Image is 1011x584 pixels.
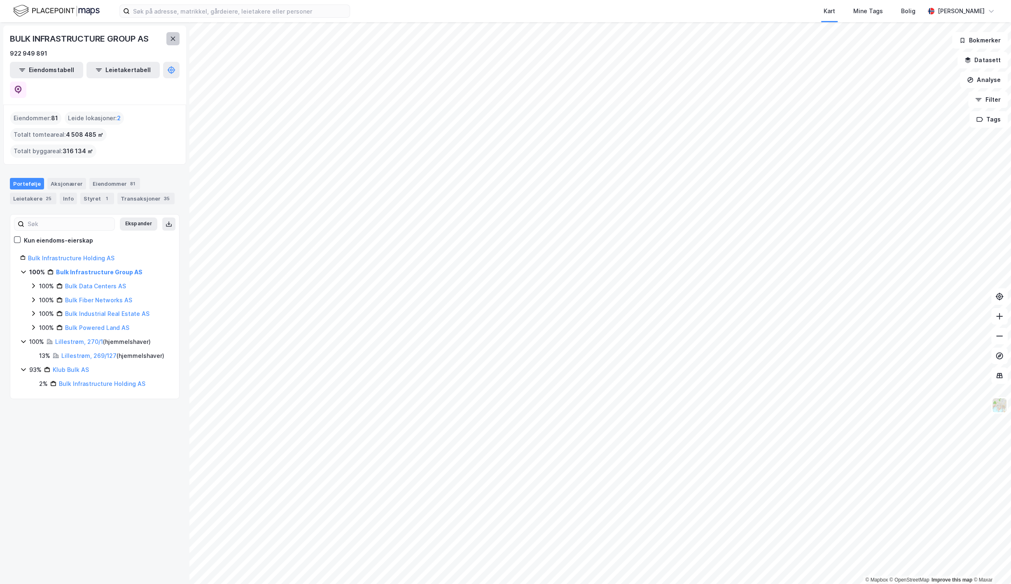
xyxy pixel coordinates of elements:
input: Søk [24,218,114,230]
span: 2 [117,113,121,123]
div: 100% [39,309,54,319]
div: 100% [29,267,45,277]
div: ( hjemmelshaver ) [61,351,164,361]
div: 81 [128,180,137,188]
button: Ekspander [120,217,157,231]
div: 2% [39,379,48,389]
button: Datasett [957,52,1008,68]
div: Aksjonærer [47,178,86,189]
div: Bolig [901,6,915,16]
div: Kart [824,6,835,16]
a: Bulk Infrastructure Holding AS [59,380,145,387]
span: 4 508 485 ㎡ [66,130,103,140]
a: Lillestrøm, 269/127 [61,352,117,359]
div: Leide lokasjoner : [65,112,124,125]
div: Eiendommer : [10,112,61,125]
div: 35 [162,194,171,203]
a: Bulk Infrastructure Group AS [56,269,142,276]
button: Bokmerker [952,32,1008,49]
button: Leietakertabell [86,62,160,78]
button: Tags [969,111,1008,128]
span: 81 [51,113,58,123]
div: Totalt byggareal : [10,145,96,158]
a: Bulk Powered Land AS [65,324,129,331]
div: 93% [29,365,42,375]
iframe: Chat Widget [970,544,1011,584]
img: Z [992,397,1007,413]
a: Bulk Data Centers AS [65,283,126,290]
a: Lillestrøm, 270/1 [55,338,103,345]
img: logo.f888ab2527a4732fd821a326f86c7f29.svg [13,4,100,18]
div: 100% [39,281,54,291]
input: Søk på adresse, matrikkel, gårdeiere, leietakere eller personer [130,5,350,17]
button: Analyse [960,72,1008,88]
div: 922 949 891 [10,49,47,58]
div: Kun eiendoms-eierskap [24,236,93,245]
a: Bulk Fiber Networks AS [65,297,132,304]
div: Transaksjoner [117,193,175,204]
span: 316 134 ㎡ [63,146,93,156]
div: 1 [103,194,111,203]
div: Mine Tags [853,6,883,16]
div: BULK INFRASTRUCTURE GROUP AS [10,32,150,45]
div: ( hjemmelshaver ) [55,337,151,347]
div: 100% [39,295,54,305]
div: 13% [39,351,50,361]
a: Improve this map [932,577,972,583]
a: OpenStreetMap [890,577,929,583]
button: Eiendomstabell [10,62,83,78]
div: Styret [80,193,114,204]
div: [PERSON_NAME] [938,6,985,16]
div: Info [60,193,77,204]
div: 100% [39,323,54,333]
div: 25 [44,194,53,203]
div: Leietakere [10,193,56,204]
a: Mapbox [865,577,888,583]
div: Portefølje [10,178,44,189]
div: Kontrollprogram for chat [970,544,1011,584]
a: Bulk Industrial Real Estate AS [65,310,149,317]
button: Filter [968,91,1008,108]
a: Bulk Infrastructure Holding AS [28,255,114,262]
div: Totalt tomteareal : [10,128,107,141]
div: 100% [29,337,44,347]
div: Eiendommer [89,178,140,189]
a: Klub Bulk AS [53,366,89,373]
